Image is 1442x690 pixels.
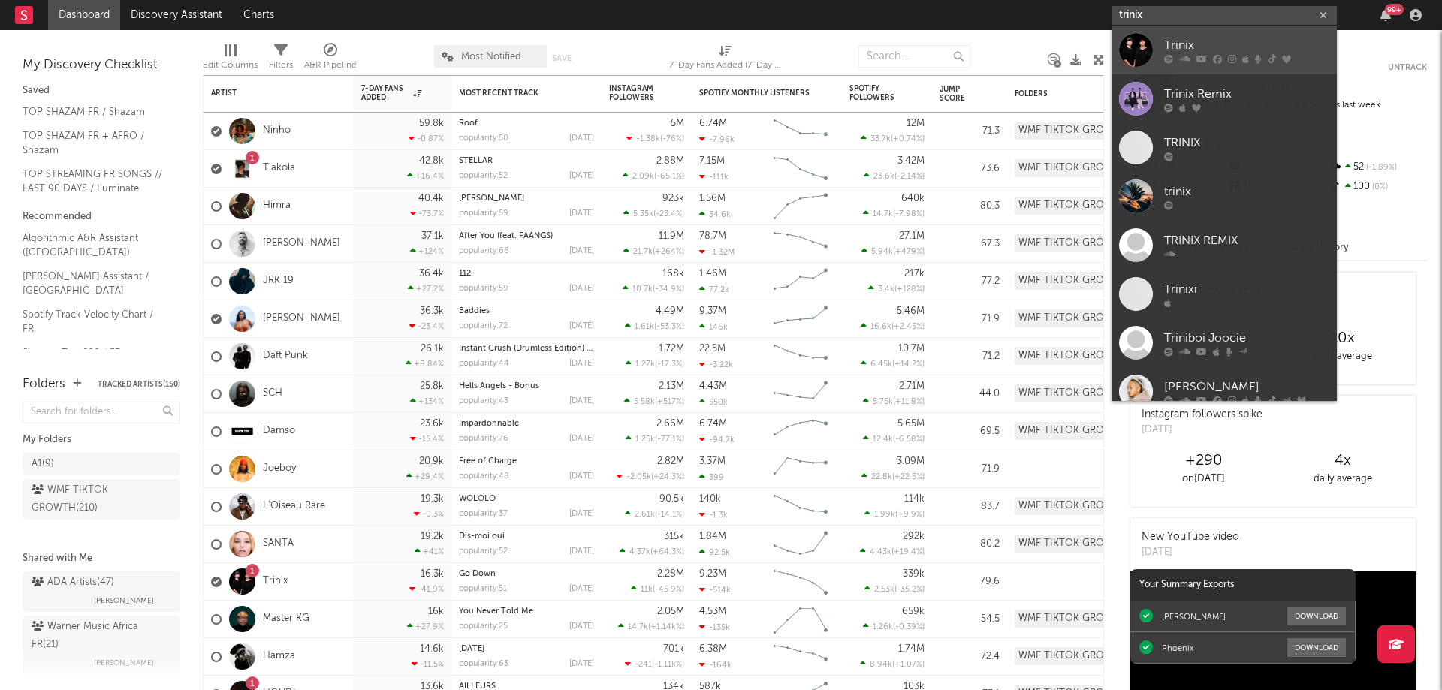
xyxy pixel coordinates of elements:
[895,210,922,218] span: -7.98 %
[569,360,594,368] div: [DATE]
[657,398,682,406] span: +517 %
[907,119,925,128] div: 12M
[263,538,294,550] a: SANTA
[419,119,444,128] div: 59.8k
[861,134,925,143] div: ( )
[1015,89,1127,98] div: Folders
[940,160,1000,178] div: 73.6
[459,194,594,203] div: LIL WAYNE
[409,321,444,331] div: -23.4 %
[263,387,282,400] a: SCH
[421,231,444,241] div: 37.1k
[623,284,684,294] div: ( )
[893,135,922,143] span: +0.74 %
[23,56,180,74] div: My Discovery Checklist
[895,248,922,256] span: +479 %
[94,654,154,672] span: [PERSON_NAME]
[669,56,782,74] div: 7-Day Fans Added (7-Day Fans Added)
[656,173,682,181] span: -65.1 %
[263,613,309,625] a: Master KG
[569,247,594,255] div: [DATE]
[263,425,295,438] a: Damso
[459,322,508,330] div: popularity: 72
[23,82,180,100] div: Saved
[858,45,971,68] input: Search...
[459,345,594,353] div: Instant Crush (Drumless Edition) (feat. Julian Casablancas)
[23,230,165,261] a: Algorithmic A&R Assistant ([GEOGRAPHIC_DATA])
[870,360,892,369] span: 6.45k
[1112,367,1337,416] a: [PERSON_NAME]
[459,510,508,518] div: popularity: 37
[406,359,444,369] div: +8.84 %
[849,84,902,102] div: Spotify Followers
[1112,318,1337,367] a: Triniboi Joocie
[656,419,684,429] div: 2.66M
[459,472,509,481] div: popularity: 48
[873,173,894,181] span: 23.6k
[459,382,539,390] a: Hells Angels - Bonus
[632,173,654,181] span: 2.09k
[459,307,594,315] div: Baddies
[1164,378,1329,396] div: [PERSON_NAME]
[23,375,65,393] div: Folders
[940,348,1000,366] div: 71.2
[871,248,893,256] span: 5.94k
[461,52,521,62] span: Most Notified
[459,119,594,128] div: Roof
[653,473,682,481] span: +24.3 %
[940,85,977,103] div: Jump Score
[1388,60,1427,75] button: Untrack
[409,134,444,143] div: -0.87 %
[459,397,508,405] div: popularity: 43
[459,420,519,428] a: Impardonnable
[420,381,444,391] div: 25.8k
[32,618,167,654] div: Warner Music Africa FR ( 21 )
[414,509,444,519] div: -0.3 %
[419,269,444,279] div: 36.4k
[459,157,594,165] div: STELLAR
[868,284,925,294] div: ( )
[263,463,296,475] a: Joeboy
[1015,159,1146,177] div: WMF TIKTOK GROWTH (210)
[459,157,493,165] a: STELLAR
[269,56,293,74] div: Filters
[699,306,726,316] div: 9.37M
[410,434,444,444] div: -15.4 %
[459,119,478,128] a: Roof
[94,592,154,610] span: [PERSON_NAME]
[263,125,291,137] a: Ninho
[1112,221,1337,270] a: TRINIX REMIX
[459,270,471,278] a: 112
[655,248,682,256] span: +264 %
[895,435,922,444] span: -6.58 %
[1015,309,1146,327] div: WMF TIKTOK GROWTH (210)
[569,510,594,518] div: [DATE]
[406,472,444,481] div: +29.4 %
[871,473,892,481] span: 22.8k
[1112,270,1337,318] a: Trinixi
[459,435,508,443] div: popularity: 76
[569,209,594,218] div: [DATE]
[304,38,357,81] div: A&R Pipeline
[23,431,180,449] div: My Folders
[662,194,684,203] div: 923k
[624,396,684,406] div: ( )
[1015,422,1146,440] div: WMF TIKTOK GROWTH (210)
[569,285,594,293] div: [DATE]
[699,172,729,182] div: -111k
[861,359,925,369] div: ( )
[940,122,1000,140] div: 71.3
[459,382,594,390] div: Hells Angels - Bonus
[767,263,834,300] svg: Chart title
[623,171,684,181] div: ( )
[459,420,594,428] div: Impardonnable
[897,285,922,294] span: +128 %
[699,89,812,98] div: Spotify Monthly Listeners
[1273,452,1412,470] div: 4 x
[940,498,1000,516] div: 83.7
[940,385,1000,403] div: 44.0
[304,56,357,74] div: A&R Pipeline
[656,156,684,166] div: 2.88M
[263,312,340,325] a: [PERSON_NAME]
[23,208,180,226] div: Recommended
